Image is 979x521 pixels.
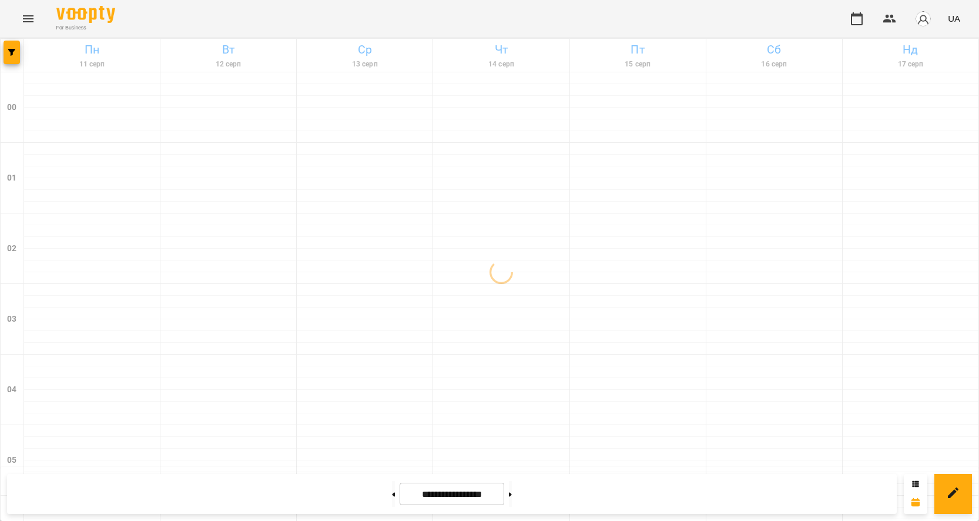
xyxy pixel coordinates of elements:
h6: 04 [7,383,16,396]
button: UA [943,8,965,29]
span: For Business [56,24,115,32]
button: Menu [14,5,42,33]
h6: 17 серп [844,59,977,70]
span: UA [948,12,960,25]
h6: Ср [299,41,431,59]
h6: Вт [162,41,294,59]
h6: 02 [7,242,16,255]
h6: 11 серп [26,59,158,70]
h6: 16 серп [708,59,840,70]
h6: Пн [26,41,158,59]
h6: Нд [844,41,977,59]
h6: Сб [708,41,840,59]
h6: 13 серп [299,59,431,70]
h6: Пт [572,41,704,59]
h6: 12 серп [162,59,294,70]
h6: 15 серп [572,59,704,70]
img: Voopty Logo [56,6,115,23]
h6: 00 [7,101,16,114]
img: avatar_s.png [915,11,931,27]
h6: 14 серп [435,59,567,70]
h6: 05 [7,454,16,467]
h6: 03 [7,313,16,326]
h6: 01 [7,172,16,185]
h6: Чт [435,41,567,59]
